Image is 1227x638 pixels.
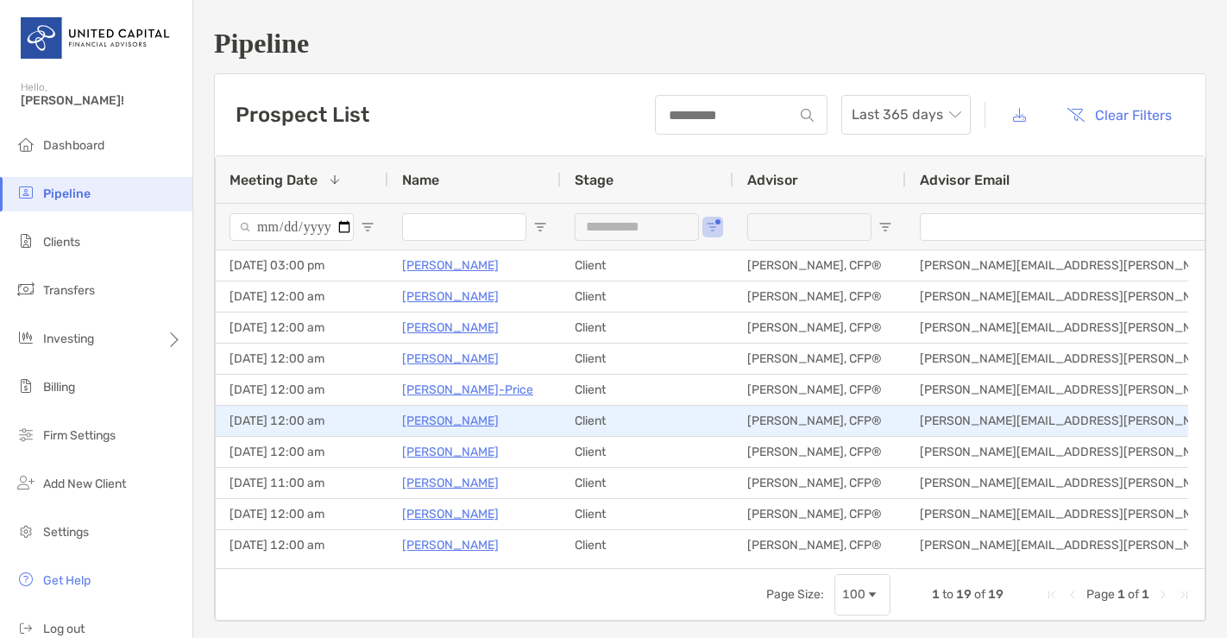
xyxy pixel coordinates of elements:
[733,375,906,405] div: [PERSON_NAME], CFP®
[16,376,36,396] img: billing icon
[21,93,182,108] span: [PERSON_NAME]!
[561,406,733,436] div: Client
[16,617,36,638] img: logout icon
[801,109,814,122] img: input icon
[216,530,388,560] div: [DATE] 12:00 am
[402,379,533,401] a: [PERSON_NAME]-Price
[216,499,388,529] div: [DATE] 12:00 am
[561,530,733,560] div: Client
[43,186,91,201] span: Pipeline
[216,250,388,281] div: [DATE] 03:00 pm
[236,103,369,127] h3: Prospect List
[214,28,1206,60] h1: Pipeline
[43,380,75,395] span: Billing
[402,472,499,494] a: [PERSON_NAME]
[402,348,499,370] a: [PERSON_NAME]
[561,499,733,529] div: Client
[402,213,526,241] input: Name Filter Input
[21,7,172,69] img: United Capital Logo
[402,441,499,463] a: [PERSON_NAME]
[1054,96,1185,134] button: Clear Filters
[230,172,318,188] span: Meeting Date
[942,587,953,602] span: to
[747,172,798,188] span: Advisor
[974,587,985,602] span: of
[1045,588,1059,602] div: First Page
[216,437,388,467] div: [DATE] 12:00 am
[733,437,906,467] div: [PERSON_NAME], CFP®
[402,410,499,432] a: [PERSON_NAME]
[932,587,940,602] span: 1
[561,375,733,405] div: Client
[733,250,906,281] div: [PERSON_NAME], CFP®
[834,574,890,616] div: Page Size
[561,250,733,281] div: Client
[16,424,36,445] img: firm-settings icon
[920,172,1010,188] span: Advisor Email
[230,213,354,241] input: Meeting Date Filter Input
[561,437,733,467] div: Client
[575,172,613,188] span: Stage
[402,255,499,276] p: [PERSON_NAME]
[733,530,906,560] div: [PERSON_NAME], CFP®
[402,317,499,338] a: [PERSON_NAME]
[561,313,733,343] div: Client
[733,281,906,312] div: [PERSON_NAME], CFP®
[402,503,499,525] a: [PERSON_NAME]
[1142,587,1149,602] span: 1
[1086,587,1115,602] span: Page
[842,587,865,602] div: 100
[216,468,388,498] div: [DATE] 11:00 am
[402,534,499,556] a: [PERSON_NAME]
[706,220,720,234] button: Open Filter Menu
[533,220,547,234] button: Open Filter Menu
[43,525,89,540] span: Settings
[988,587,1004,602] span: 19
[16,231,36,251] img: clients icon
[852,96,960,134] span: Last 365 days
[43,428,116,443] span: Firm Settings
[1156,588,1170,602] div: Next Page
[216,281,388,312] div: [DATE] 12:00 am
[216,313,388,343] div: [DATE] 12:00 am
[561,468,733,498] div: Client
[16,521,36,541] img: settings icon
[1066,588,1079,602] div: Previous Page
[43,622,85,636] span: Log out
[43,235,80,250] span: Clients
[561,281,733,312] div: Client
[733,344,906,374] div: [PERSON_NAME], CFP®
[733,468,906,498] div: [PERSON_NAME], CFP®
[1117,587,1125,602] span: 1
[402,286,499,307] a: [PERSON_NAME]
[361,220,374,234] button: Open Filter Menu
[733,406,906,436] div: [PERSON_NAME], CFP®
[216,344,388,374] div: [DATE] 12:00 am
[402,172,439,188] span: Name
[733,313,906,343] div: [PERSON_NAME], CFP®
[733,499,906,529] div: [PERSON_NAME], CFP®
[878,220,892,234] button: Open Filter Menu
[16,279,36,300] img: transfers icon
[16,472,36,493] img: add_new_client icon
[956,587,972,602] span: 19
[43,332,94,346] span: Investing
[216,406,388,436] div: [DATE] 12:00 am
[1177,588,1191,602] div: Last Page
[43,477,126,491] span: Add New Client
[16,569,36,590] img: get-help icon
[16,327,36,348] img: investing icon
[766,587,824,602] div: Page Size:
[216,375,388,405] div: [DATE] 12:00 am
[16,134,36,155] img: dashboard icon
[43,573,91,588] span: Get Help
